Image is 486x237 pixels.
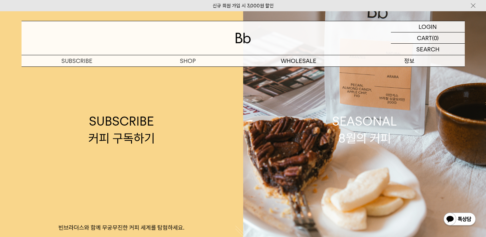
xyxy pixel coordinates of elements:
[22,55,132,66] a: SUBSCRIBE
[432,32,439,43] p: (0)
[417,32,432,43] p: CART
[391,32,465,44] a: CART (0)
[235,33,251,43] img: 로고
[213,3,274,9] a: 신규 회원 가입 시 3,000원 할인
[243,55,354,66] p: WHOLESALE
[416,44,439,55] p: SEARCH
[443,212,476,227] img: 카카오톡 채널 1:1 채팅 버튼
[132,55,243,66] a: SHOP
[332,113,397,147] div: SEASONAL 8월의 커피
[391,21,465,32] a: LOGIN
[354,55,465,66] p: 정보
[419,21,437,32] p: LOGIN
[88,113,155,147] div: SUBSCRIBE 커피 구독하기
